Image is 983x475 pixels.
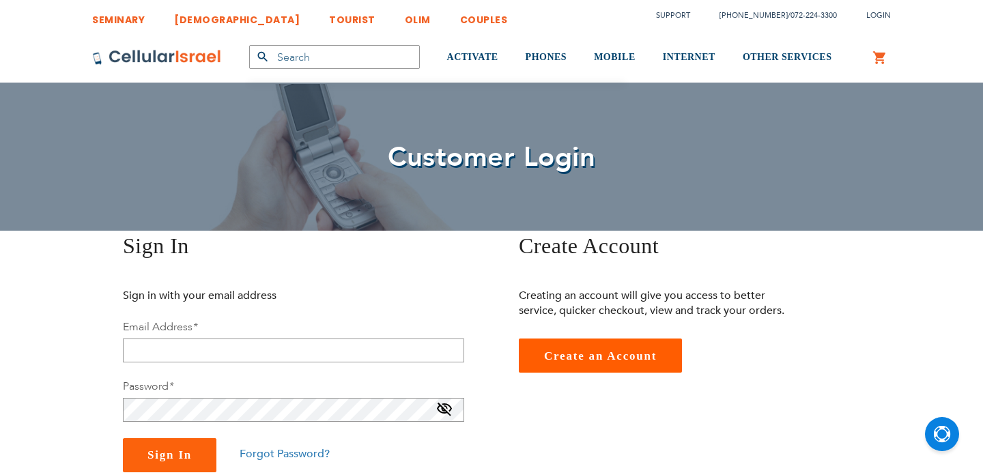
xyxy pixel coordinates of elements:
a: 072-224-3300 [790,10,837,20]
a: Create an Account [519,339,682,373]
a: MOBILE [594,32,636,83]
a: TOURIST [329,3,375,29]
span: Login [866,10,891,20]
a: [DEMOGRAPHIC_DATA] [174,3,300,29]
a: ACTIVATE [447,32,498,83]
label: Password [123,379,173,394]
span: Sign In [123,233,189,258]
a: [PHONE_NUMBER] [720,10,788,20]
li: / [706,5,837,25]
a: Support [656,10,690,20]
a: COUPLES [460,3,508,29]
span: INTERNET [663,52,715,62]
a: OTHER SERVICES [743,32,832,83]
p: Sign in with your email address [123,288,399,303]
span: PHONES [526,52,567,62]
a: INTERNET [663,32,715,83]
p: Creating an account will give you access to better service, quicker checkout, view and track your... [519,288,795,318]
input: Email [123,339,464,362]
input: Search [249,45,420,69]
a: SEMINARY [92,3,145,29]
img: Cellular Israel Logo [92,49,222,66]
span: ACTIVATE [447,52,498,62]
span: Create an Account [544,349,657,362]
span: Create Account [519,233,659,258]
span: Customer Login [388,139,595,176]
span: Sign In [147,448,192,461]
span: OTHER SERVICES [743,52,832,62]
a: Forgot Password? [240,446,330,461]
button: Sign In [123,438,216,472]
a: OLIM [405,3,431,29]
a: PHONES [526,32,567,83]
span: MOBILE [594,52,636,62]
label: Email Address [123,319,197,334]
